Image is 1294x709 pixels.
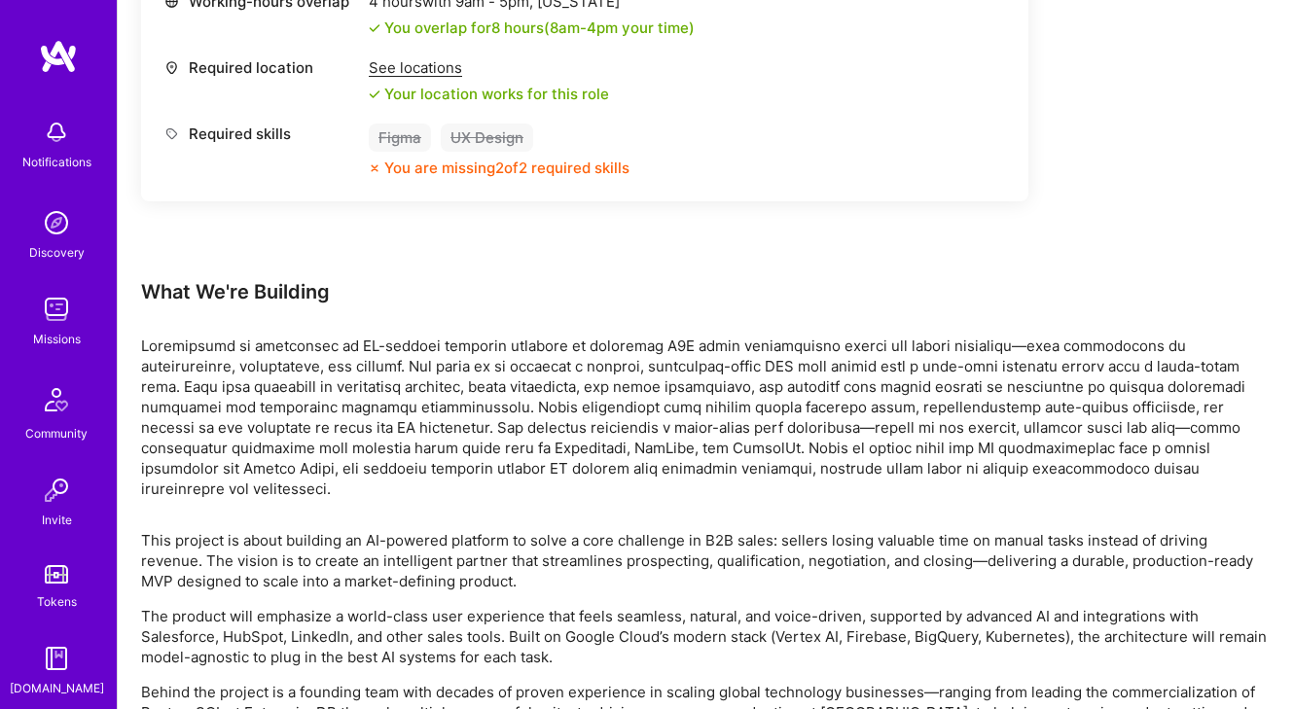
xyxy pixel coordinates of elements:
div: Notifications [22,152,91,172]
img: logo [39,39,78,74]
i: icon Check [369,22,380,34]
div: Invite [42,510,72,530]
img: tokens [45,565,68,584]
i: icon Check [369,89,380,100]
p: The product will emphasize a world-class user experience that feels seamless, natural, and voice-... [141,606,1271,667]
span: 8am - 4pm [550,18,618,37]
div: You overlap for 8 hours ( your time) [384,18,695,38]
div: You are missing 2 of 2 required skills [384,158,629,178]
div: What We're Building [141,279,1271,304]
img: bell [37,113,76,152]
div: Discovery [29,242,85,263]
i: icon Location [164,60,179,75]
div: Your location works for this role [369,84,609,104]
div: Required location [164,57,359,78]
div: Figma [369,124,431,152]
p: This project is about building an AI-powered platform to solve a core challenge in B2B sales: sel... [141,530,1271,591]
div: Missions [33,329,81,349]
p: Loremipsumd si ametconsec ad EL-seddoei temporin utlabore et doloremag A9E admin veniamquisno exe... [141,336,1271,499]
img: guide book [37,639,76,678]
i: icon CloseOrange [369,162,380,174]
img: teamwork [37,290,76,329]
div: Required skills [164,124,359,144]
div: See locations [369,57,609,78]
img: Invite [37,471,76,510]
img: discovery [37,203,76,242]
div: [DOMAIN_NAME] [10,678,104,698]
i: icon Tag [164,126,179,141]
div: UX Design [441,124,533,152]
div: Community [25,423,88,443]
div: Tokens [37,591,77,612]
img: Community [33,376,80,423]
